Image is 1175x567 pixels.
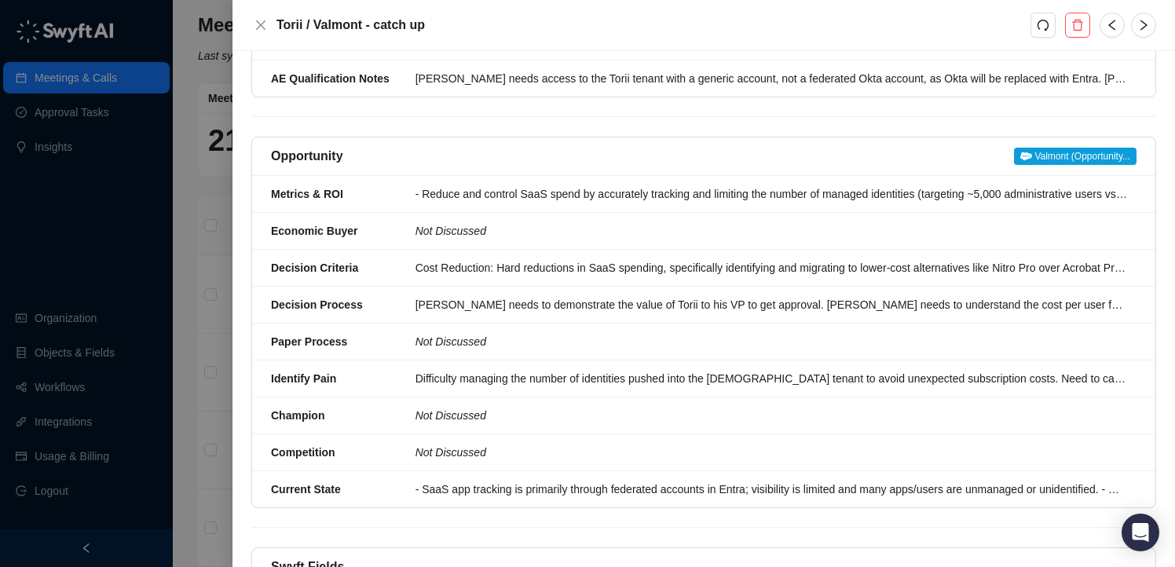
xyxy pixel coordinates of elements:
span: redo [1037,19,1049,31]
div: [PERSON_NAME] needs access to the Torii tenant with a generic account, not a federated Okta accou... [415,70,1127,87]
div: Cost Reduction: Hard reductions in SaaS spending, specifically identifying and migrating to lower... [415,259,1127,276]
strong: Competition [271,446,335,459]
i: Not Discussed [415,446,486,459]
strong: Identify Pain [271,372,336,385]
h5: Opportunity [271,147,343,166]
div: Difficulty managing the number of identities pushed into the [DEMOGRAPHIC_DATA] tenant to avoid u... [415,370,1127,387]
strong: Current State [271,483,341,496]
span: right [1137,19,1150,31]
div: - Reduce and control SaaS spend by accurately tracking and limiting the number of managed identit... [415,185,1127,203]
strong: Decision Criteria [271,262,358,274]
strong: Champion [271,409,324,422]
h5: Torii / Valmont - catch up [276,16,1030,35]
span: delete [1071,19,1084,31]
div: Open Intercom Messenger [1122,514,1159,551]
strong: Decision Process [271,298,363,311]
strong: AE Qualification Notes [271,72,390,85]
strong: Paper Process [271,335,347,348]
i: Not Discussed [415,409,486,422]
div: - SaaS app tracking is primarily through federated accounts in Entra; visibility is limited and m... [415,481,1127,498]
button: Close [251,16,270,35]
span: Valmont (Opportunity... [1014,148,1137,165]
div: [PERSON_NAME] needs to demonstrate the value of Torii to his VP to get approval. [PERSON_NAME] ne... [415,296,1127,313]
a: Valmont (Opportunity... [1014,147,1137,166]
i: Not Discussed [415,225,486,237]
strong: Economic Buyer [271,225,357,237]
span: close [254,19,267,31]
i: Not Discussed [415,335,486,348]
span: left [1106,19,1118,31]
strong: Metrics & ROI [271,188,343,200]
